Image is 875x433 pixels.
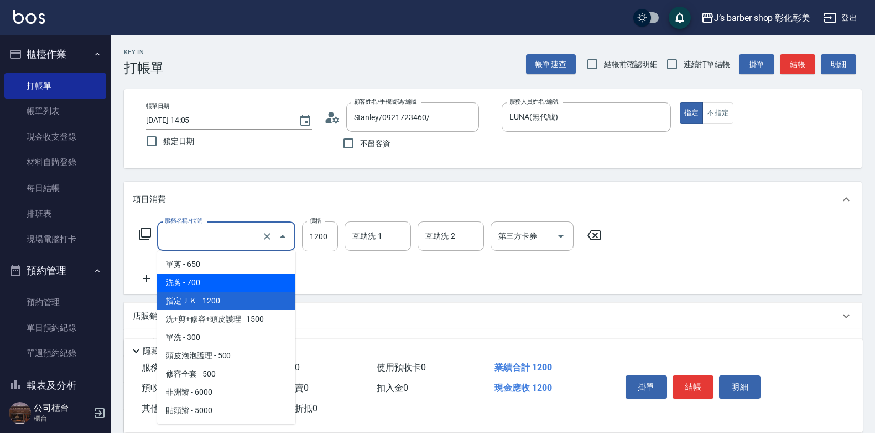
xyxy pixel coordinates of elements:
button: 報表及分析 [4,371,106,400]
span: 貼頭辮 - 5000 [157,401,295,420]
span: 業績合計 1200 [494,362,552,373]
a: 預約管理 [4,290,106,315]
button: 明細 [821,54,856,75]
a: 單週預約紀錄 [4,341,106,366]
button: Clear [259,229,275,244]
a: 帳單列表 [4,99,106,124]
span: 非洲辮 - 6000 [157,383,295,401]
label: 服務人員姓名/編號 [509,97,558,106]
p: 項目消費 [133,194,166,205]
span: 不留客資 [360,138,391,150]
img: Person [9,402,31,424]
div: 預收卡販賣 [124,329,862,356]
h3: 打帳單 [124,60,164,76]
label: 服務名稱/代號 [165,216,202,225]
button: 掛單 [739,54,774,75]
button: 掛單 [626,375,667,399]
button: 明細 [719,375,761,399]
span: 預收卡販賣 0 [142,383,191,393]
div: 項目消費 [124,182,862,217]
span: 連續打單結帳 [684,59,730,70]
div: 店販銷售 [124,303,862,329]
a: 材料自購登錄 [4,150,106,175]
span: 扣入金 0 [377,383,408,393]
span: 結帳前確認明細 [604,59,658,70]
span: 洗剪 - 700 [157,274,295,292]
input: YYYY/MM/DD hh:mm [146,111,288,130]
button: 不指定 [702,102,733,124]
label: 帳單日期 [146,102,169,110]
button: 指定 [680,102,704,124]
button: Open [552,228,570,245]
span: 修容全套 - 500 [157,365,295,383]
a: 單日預約紀錄 [4,315,106,341]
button: Choose date, selected date is 2025-09-05 [292,107,319,134]
span: 頭皮泡泡護理 - 500 [157,347,295,365]
a: 打帳單 [4,73,106,99]
button: J’s barber shop 彰化彰美 [696,7,815,29]
button: Close [274,228,291,245]
span: 現金應收 1200 [494,383,552,393]
h2: Key In [124,49,164,56]
button: 結帳 [780,54,815,75]
button: 預約管理 [4,256,106,285]
label: 價格 [310,216,321,225]
div: J’s barber shop 彰化彰美 [714,11,810,25]
span: 使用預收卡 0 [377,362,426,373]
button: 櫃檯作業 [4,40,106,69]
a: 每日結帳 [4,176,106,201]
p: 隱藏業績明細 [143,346,192,357]
button: 結帳 [673,375,714,399]
label: 顧客姓名/手機號碼/編號 [354,97,417,106]
a: 排班表 [4,201,106,226]
h5: 公司櫃台 [34,403,90,414]
button: 登出 [819,8,862,28]
span: 服務消費 1200 [142,362,197,373]
span: 單洗 - 300 [157,328,295,347]
button: save [669,7,691,29]
span: 洗+剪+修容+頭皮護理 - 1500 [157,310,295,328]
span: 單剪 - 650 [157,255,295,274]
span: 其他付款方式 0 [142,403,200,414]
img: Logo [13,10,45,24]
p: 櫃台 [34,414,90,424]
p: 店販銷售 [133,311,166,322]
span: 鎖定日期 [163,136,194,147]
a: 現場電腦打卡 [4,226,106,252]
button: 帳單速查 [526,54,576,75]
a: 現金收支登錄 [4,124,106,150]
p: 預收卡販賣 [133,337,174,349]
span: 指定ＪＫ - 1200 [157,292,295,310]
